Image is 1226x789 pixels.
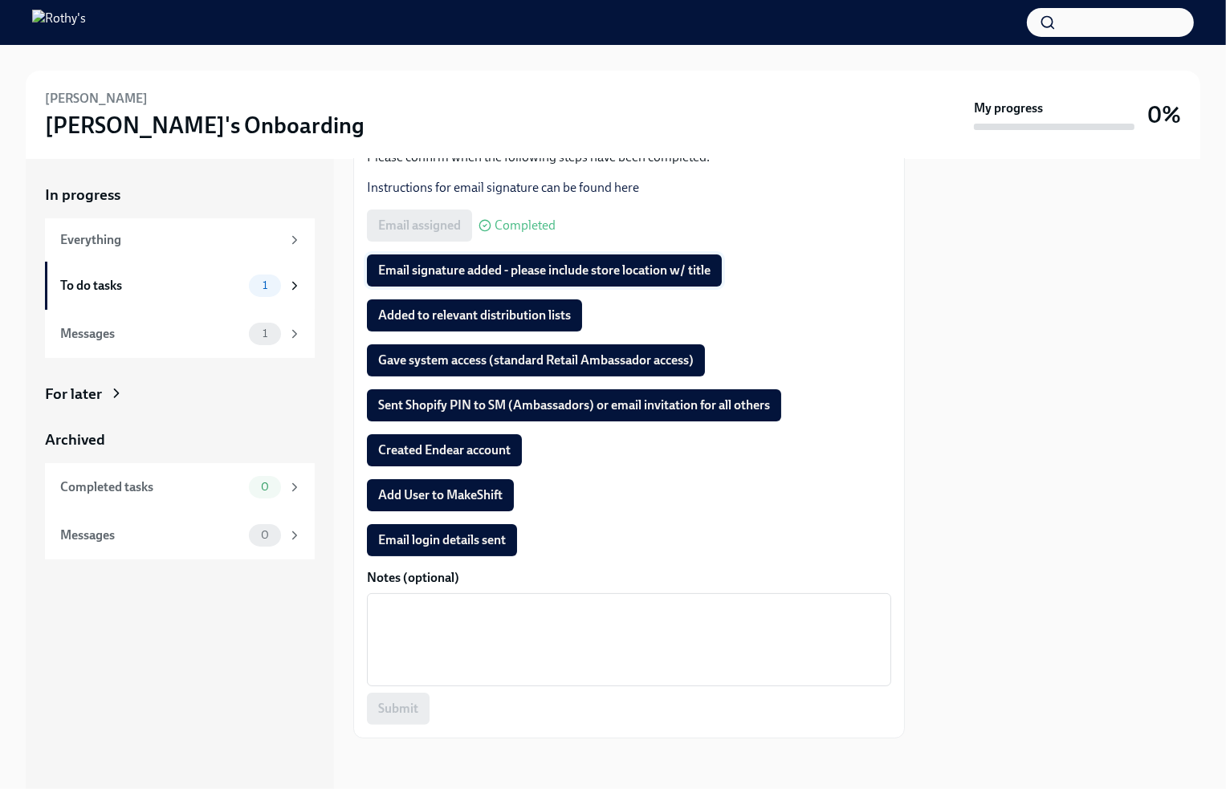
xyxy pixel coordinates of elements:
[378,532,506,548] span: Email login details sent
[367,180,639,195] a: Instructions for email signature can be found here
[367,299,582,331] button: Added to relevant distribution lists
[367,479,514,511] button: Add User to MakeShift
[60,231,281,249] div: Everything
[60,277,242,295] div: To do tasks
[45,463,315,511] a: Completed tasks0
[1147,100,1181,129] h3: 0%
[378,262,711,279] span: Email signature added - please include store location w/ title
[253,327,277,340] span: 1
[367,344,705,376] button: Gave system access (standard Retail Ambassador access)
[974,100,1043,117] strong: My progress
[45,218,315,262] a: Everything
[367,389,781,421] button: Sent Shopify PIN to SM (Ambassadors) or email invitation for all others
[45,384,315,405] a: For later
[45,111,365,140] h3: [PERSON_NAME]'s Onboarding
[367,524,517,556] button: Email login details sent
[60,478,242,496] div: Completed tasks
[45,185,315,205] a: In progress
[251,481,279,493] span: 0
[45,429,315,450] a: Archived
[251,529,279,541] span: 0
[378,442,511,458] span: Created Endear account
[45,310,315,358] a: Messages1
[253,279,277,291] span: 1
[378,487,503,503] span: Add User to MakeShift
[378,397,770,413] span: Sent Shopify PIN to SM (Ambassadors) or email invitation for all others
[60,325,242,343] div: Messages
[45,90,148,108] h6: [PERSON_NAME]
[378,352,694,368] span: Gave system access (standard Retail Ambassador access)
[495,219,556,232] span: Completed
[45,262,315,310] a: To do tasks1
[367,434,522,466] button: Created Endear account
[45,384,102,405] div: For later
[32,10,86,35] img: Rothy's
[367,569,891,587] label: Notes (optional)
[45,511,315,559] a: Messages0
[378,307,571,323] span: Added to relevant distribution lists
[367,254,722,287] button: Email signature added - please include store location w/ title
[60,527,242,544] div: Messages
